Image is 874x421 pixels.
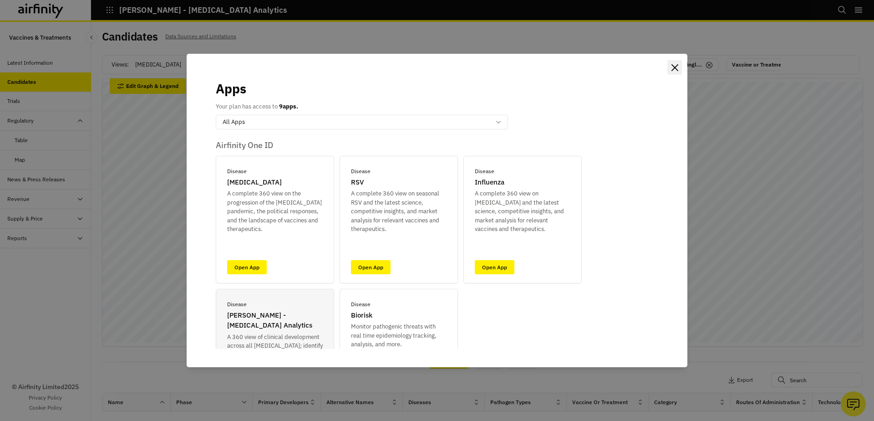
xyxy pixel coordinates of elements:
[475,189,570,234] p: A complete 360 view on [MEDICAL_DATA] and the latest science, competitive insights, and market an...
[351,260,391,274] a: Open App
[227,177,282,188] p: [MEDICAL_DATA]
[223,118,245,127] p: All Apps
[227,333,323,377] p: A 360 view of clinical development across all [MEDICAL_DATA]; identify opportunities and track ch...
[227,300,247,308] p: Disease
[216,102,298,111] p: Your plan has access to
[351,189,447,234] p: A complete 360 view on seasonal RSV and the latest science, competitive insights, and market anal...
[351,177,364,188] p: RSV
[475,177,504,188] p: Influenza
[216,79,246,98] p: Apps
[227,310,323,331] p: [PERSON_NAME] - [MEDICAL_DATA] Analytics
[279,103,298,110] b: 9 apps.
[351,310,372,321] p: Biorisk
[216,140,658,150] p: Airfinity One ID
[667,60,682,75] button: Close
[227,189,323,234] p: A complete 360 view on the progression of the [MEDICAL_DATA] pandemic, the political responses, a...
[475,260,514,274] a: Open App
[351,167,371,175] p: Disease
[351,300,371,308] p: Disease
[227,260,267,274] a: Open App
[351,322,447,349] p: Monitor pathogenic threats with real time epidemiology tracking, analysis, and more.
[475,167,494,175] p: Disease
[227,167,247,175] p: Disease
